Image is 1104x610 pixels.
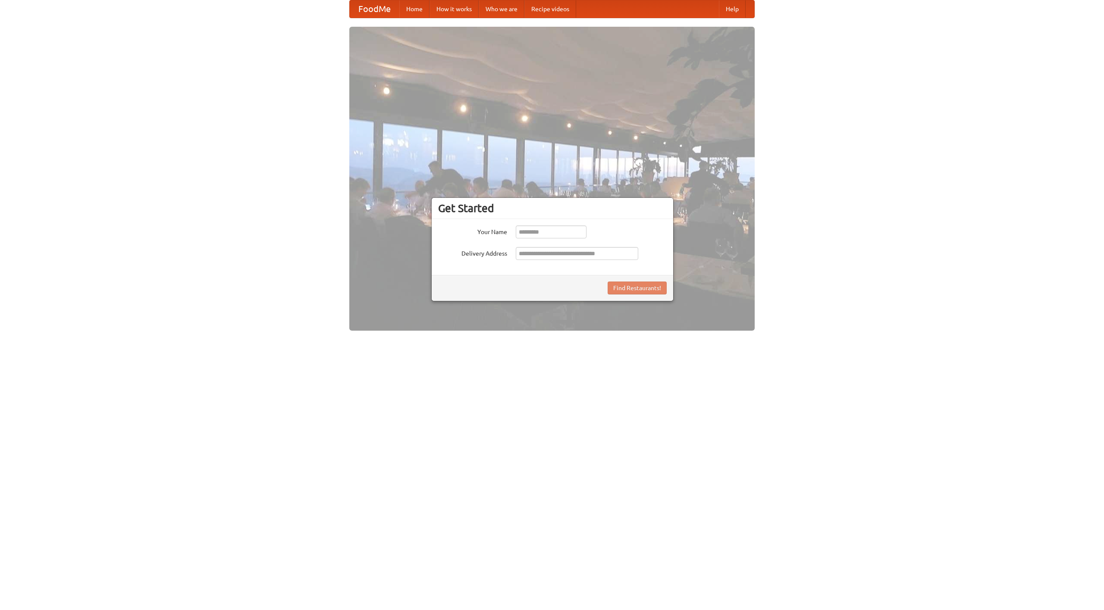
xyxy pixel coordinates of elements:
a: Recipe videos [524,0,576,18]
a: FoodMe [350,0,399,18]
button: Find Restaurants! [608,282,667,294]
a: Help [719,0,746,18]
a: How it works [430,0,479,18]
label: Delivery Address [438,247,507,258]
a: Who we are [479,0,524,18]
label: Your Name [438,225,507,236]
h3: Get Started [438,202,667,215]
a: Home [399,0,430,18]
